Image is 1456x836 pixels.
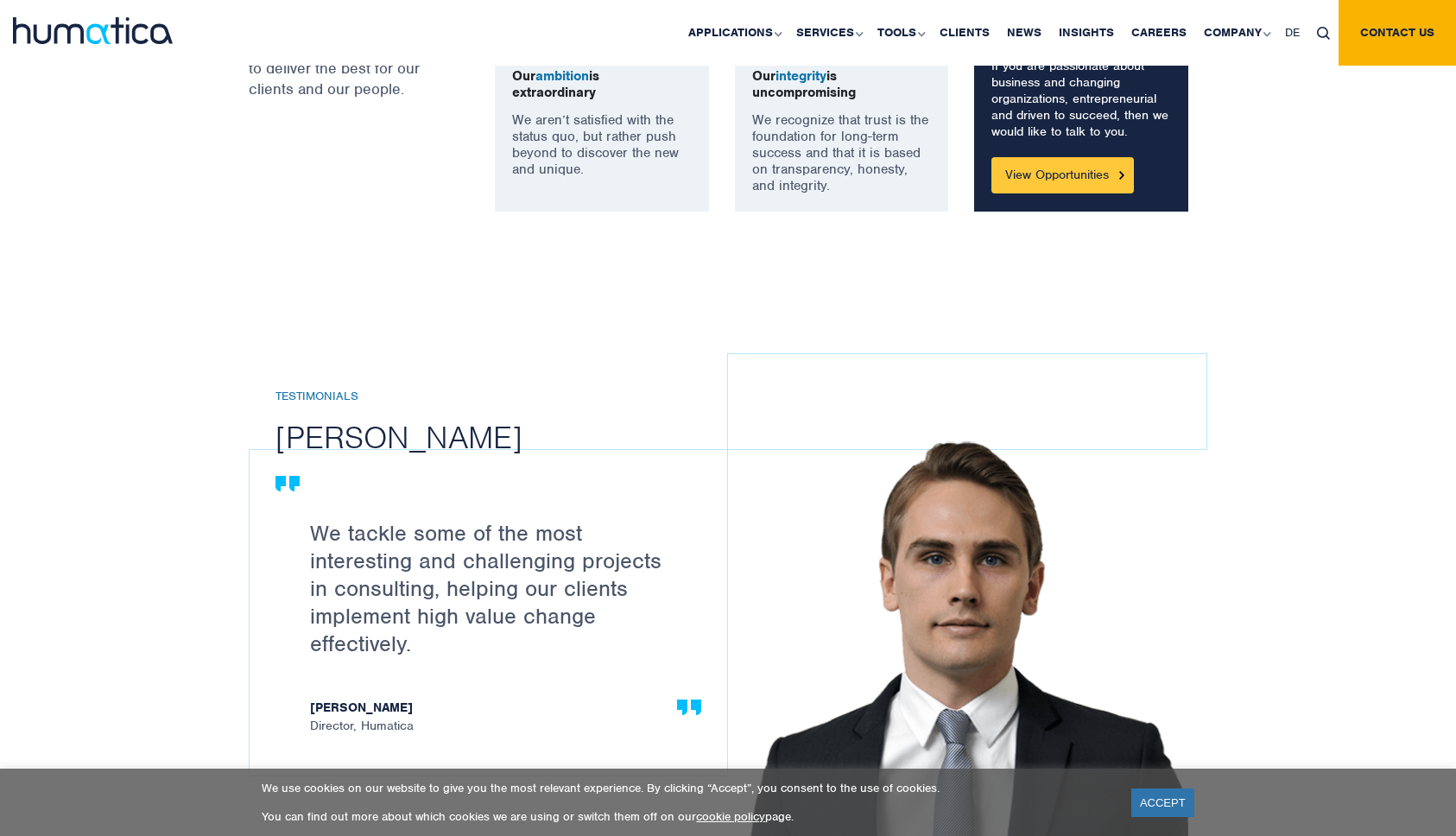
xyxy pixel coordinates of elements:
span: DE [1285,25,1300,40]
a: cookie policy [696,809,765,824]
span: Director, Humatica [310,700,684,732]
p: Our is extraordinary [512,68,692,101]
p: If you are passionate about business and changing organizations, entrepreneurial and driven to su... [991,58,1171,140]
img: logo [13,17,173,44]
h2: [PERSON_NAME] [275,417,753,457]
p: We use cookies on our website to give you the most relevant experience. By clicking “Accept”, you... [262,781,1110,795]
a: View Opportunities [991,157,1134,193]
img: Button [1119,171,1124,179]
span: ambition [535,67,589,85]
p: We recognize that trust is the foundation for long-term success and that it is based on transpare... [752,112,932,194]
span: integrity [775,67,826,85]
p: We aren’t satisfied with the status quo, but rather push beyond to discover the new and unique. [512,112,692,178]
strong: [PERSON_NAME] [310,700,684,719]
p: Our is uncompromising [752,68,932,101]
p: We tackle some of the most interesting and challenging projects in consulting, helping our client... [310,519,684,657]
img: search_icon [1317,27,1330,40]
a: ACCEPT [1131,788,1194,817]
h6: Testimonials [275,389,753,404]
p: You can find out more about which cookies we are using or switch them off on our page. [262,809,1110,824]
